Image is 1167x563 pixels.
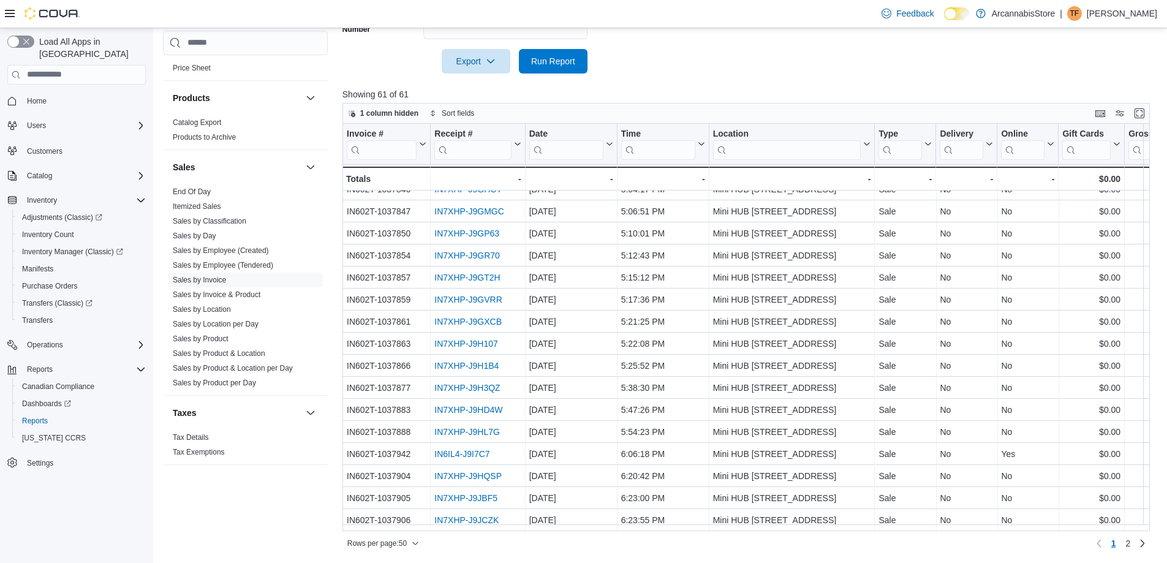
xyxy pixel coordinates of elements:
span: Washington CCRS [17,431,146,445]
div: $0.00 [1062,314,1120,329]
a: Transfers (Classic) [17,296,97,311]
div: Receipt # [434,129,511,140]
div: 5:12:43 PM [621,248,704,263]
div: Mini HUB [STREET_ADDRESS] [712,314,871,329]
button: Enter fullscreen [1132,106,1147,121]
span: End Of Day [173,187,211,197]
div: Date [529,129,603,160]
span: Inventory Count [17,227,146,242]
a: IN7XHP-J9HQSP [434,471,502,481]
div: Sale [878,182,932,197]
div: No [1001,248,1054,263]
button: Invoice # [347,129,426,160]
a: End Of Day [173,187,211,196]
div: $0.00 [1062,248,1120,263]
div: Date [529,129,603,140]
div: [DATE] [529,292,613,307]
img: Cova [25,7,80,20]
div: Delivery [940,129,983,160]
div: 5:15:12 PM [621,270,704,285]
a: Reports [17,414,53,428]
div: - [621,172,704,186]
span: Manifests [17,262,146,276]
a: IN7XHP-J9H107 [434,339,498,349]
div: - [940,172,993,186]
span: Run Report [531,55,575,67]
button: Taxes [303,406,318,420]
div: Products [163,115,328,149]
a: IN6IL4-J9I7C7 [434,449,489,459]
div: - [878,172,932,186]
span: Reports [22,416,48,426]
span: Customers [22,143,146,158]
div: Mini HUB [STREET_ADDRESS] [712,204,871,219]
div: 5:47:26 PM [621,402,704,417]
button: Run Report [519,49,587,74]
div: $0.00 [1062,270,1120,285]
span: Sales by Day [173,231,216,241]
a: Sales by Product per Day [173,379,256,387]
div: - [434,172,521,186]
div: No [940,204,993,219]
a: Products to Archive [173,133,236,142]
div: Totals [346,172,426,186]
span: Catalog [22,168,146,183]
span: Transfers (Classic) [17,296,146,311]
div: [DATE] [529,402,613,417]
h3: Taxes [173,407,197,419]
div: Location [712,129,861,140]
div: IN602T-1037883 [347,402,426,417]
span: Itemized Sales [173,202,221,211]
div: IN602T-1037854 [347,248,426,263]
span: Sales by Employee (Tendered) [173,260,273,270]
div: Mini HUB [STREET_ADDRESS] [712,292,871,307]
span: Settings [22,455,146,470]
a: IN7XHP-J9GP63 [434,229,499,238]
a: Customers [22,144,67,159]
div: [DATE] [529,204,613,219]
span: Sales by Classification [173,216,246,226]
a: IN7XHP-J9H3QZ [434,383,500,393]
button: 1 column hidden [343,106,423,121]
span: Reports [22,362,146,377]
button: Inventory [2,192,151,209]
div: Mini HUB [STREET_ADDRESS] [712,248,871,263]
div: $0.00 [1062,336,1120,351]
button: Reports [12,412,151,429]
button: Location [712,129,871,160]
div: Invoice # [347,129,417,140]
button: Operations [22,338,68,352]
div: $0.00 [1062,182,1120,197]
div: No [940,358,993,373]
a: Tax Exemptions [173,448,225,456]
a: Sales by Employee (Created) [173,246,269,255]
a: IN7XHP-J9GMGC [434,206,504,216]
a: Dashboards [12,395,151,412]
div: Receipt # URL [434,129,511,160]
button: Gift Cards [1062,129,1120,160]
button: Delivery [940,129,993,160]
button: Users [2,117,151,134]
div: Gift Card Sales [1062,129,1111,160]
a: Dashboards [17,396,76,411]
div: Pricing [163,61,328,80]
p: [PERSON_NAME] [1087,6,1157,21]
div: Sale [878,314,932,329]
div: [DATE] [529,226,613,241]
div: Time [621,129,695,140]
div: [DATE] [529,270,613,285]
div: No [1001,358,1054,373]
div: [DATE] [529,182,613,197]
div: No [940,270,993,285]
div: [DATE] [529,248,613,263]
div: No [1001,226,1054,241]
div: IN602T-1037861 [347,314,426,329]
div: Mini HUB [STREET_ADDRESS] [712,226,871,241]
div: Mini HUB [STREET_ADDRESS] [712,358,871,373]
span: 1 [1111,537,1116,550]
span: Sales by Location [173,304,231,314]
div: No [1001,292,1054,307]
div: No [940,314,993,329]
